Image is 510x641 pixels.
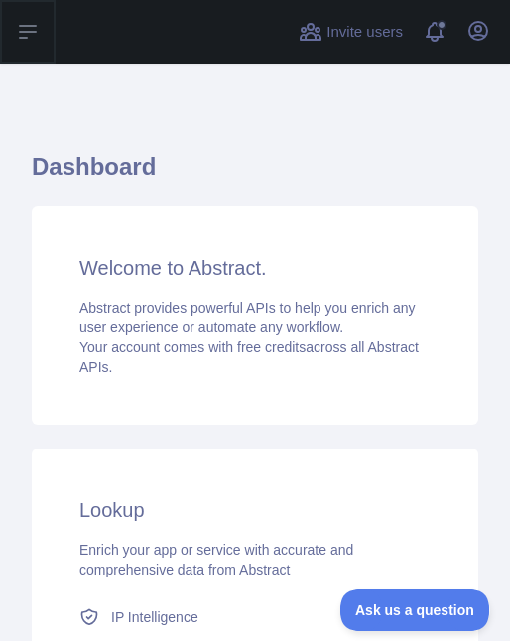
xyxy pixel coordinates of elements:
[79,339,419,375] span: Your account comes with across all Abstract APIs.
[340,589,490,631] iframe: Toggle Customer Support
[326,21,403,44] span: Invite users
[79,254,431,282] h3: Welcome to Abstract.
[71,599,439,635] a: IP Intelligence
[111,607,198,627] span: IP Intelligence
[237,339,306,355] span: free credits
[79,300,416,335] span: Abstract provides powerful APIs to help you enrich any user experience or automate any workflow.
[79,542,353,577] span: Enrich your app or service with accurate and comprehensive data from Abstract
[295,16,407,48] button: Invite users
[79,496,431,524] h3: Lookup
[32,151,478,198] h1: Dashboard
